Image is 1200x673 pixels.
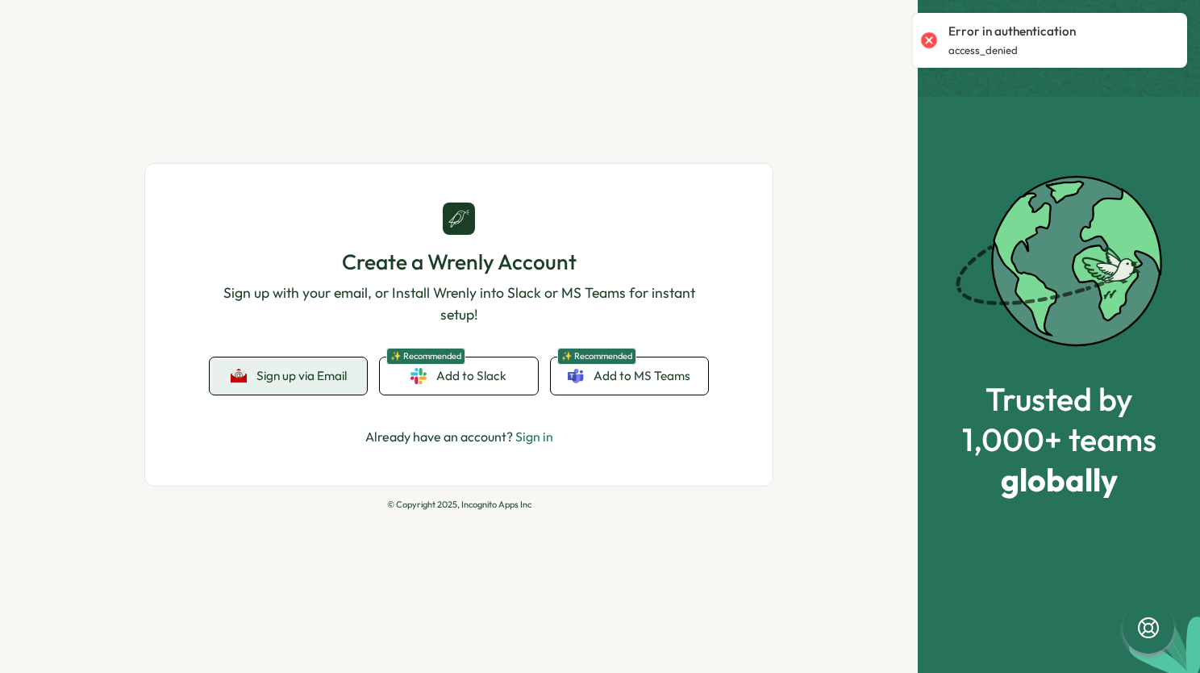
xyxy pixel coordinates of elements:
button: Sign up via Email [210,357,367,395]
a: Sign in [515,428,553,445]
h1: Create a Wrenly Account [210,248,708,276]
span: 1,000+ teams [962,421,1156,457]
span: Trusted by [962,381,1156,416]
span: ✨ Recommended [557,348,636,365]
span: Add to MS Teams [594,367,690,385]
p: Already have an account? [365,427,553,447]
p: Error in authentication [948,23,1076,40]
a: ✨ RecommendedAdd to Slack [380,357,537,395]
span: globally [962,462,1156,497]
p: Sign up with your email, or Install Wrenly into Slack or MS Teams for instant setup! [210,282,708,325]
span: Sign up via Email [256,369,347,383]
p: © Copyright 2025, Incognito Apps Inc [144,500,773,510]
a: ✨ RecommendedAdd to MS Teams [551,357,708,395]
span: Add to Slack [436,367,506,385]
span: ✨ Recommended [386,348,465,365]
p: access_denied [948,44,1018,58]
